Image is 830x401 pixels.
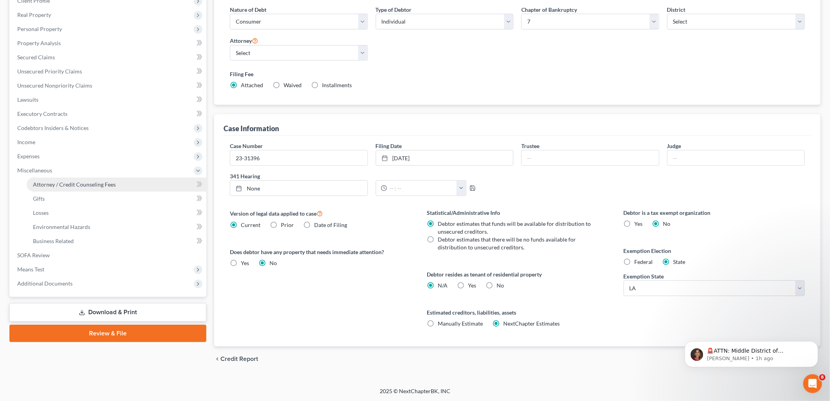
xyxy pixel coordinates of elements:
[17,125,89,131] span: Codebtors Insiders & Notices
[226,172,517,180] label: 341 Hearing
[17,266,44,273] span: Means Test
[17,11,51,18] span: Real Property
[11,64,206,79] a: Unsecured Priority Claims
[11,50,206,64] a: Secured Claims
[241,82,263,88] span: Attached
[427,270,608,278] label: Debtor resides as tenant of residential property
[284,82,302,88] span: Waived
[33,195,45,202] span: Gifts
[667,5,686,14] label: District
[224,124,279,133] div: Case Information
[269,260,277,266] span: No
[241,260,249,266] span: Yes
[376,5,412,14] label: Type of Debtor
[230,150,368,165] input: Enter case number...
[27,178,206,192] a: Attorney / Credit Counseling Fees
[9,325,206,342] a: Review & File
[27,234,206,248] a: Business Related
[17,252,50,258] span: SOFA Review
[230,36,258,45] label: Attorney
[17,139,35,145] span: Income
[27,220,206,234] a: Environmental Hazards
[322,82,352,88] span: Installments
[387,181,457,196] input: -- : --
[33,209,49,216] span: Losses
[11,36,206,50] a: Property Analysis
[663,220,671,227] span: No
[803,374,822,393] iframe: Intercom live chat
[17,54,55,60] span: Secured Claims
[230,70,805,78] label: Filing Fee
[427,308,608,317] label: Estimated creditors, liabilities, assets
[11,248,206,262] a: SOFA Review
[668,150,805,165] input: --
[11,93,206,107] a: Lawsuits
[17,82,92,89] span: Unsecured Nonpriority Claims
[438,220,591,235] span: Debtor estimates that funds will be available for distribution to unsecured creditors.
[314,222,347,228] span: Date of Filing
[214,356,220,362] i: chevron_left
[522,150,659,165] input: --
[635,220,643,227] span: Yes
[673,325,830,380] iframe: Intercom notifications message
[11,107,206,121] a: Executory Contracts
[521,5,577,14] label: Chapter of Bankruptcy
[9,303,206,322] a: Download & Print
[497,282,504,289] span: No
[17,96,38,103] span: Lawsuits
[220,356,258,362] span: Credit Report
[624,272,664,280] label: Exemption State
[624,247,805,255] label: Exemption Election
[503,320,560,327] span: NextChapter Estimates
[438,282,448,289] span: N/A
[230,5,266,14] label: Nature of Debt
[17,280,73,287] span: Additional Documents
[241,222,260,228] span: Current
[281,222,294,228] span: Prior
[521,142,539,150] label: Trustee
[214,356,258,362] button: chevron_left Credit Report
[230,181,368,196] a: None
[376,142,402,150] label: Filing Date
[230,142,263,150] label: Case Number
[17,110,67,117] span: Executory Contracts
[11,79,206,93] a: Unsecured Nonpriority Claims
[624,209,805,217] label: Debtor is a tax exempt organization
[819,374,826,381] span: 8
[27,206,206,220] a: Losses
[17,40,61,46] span: Property Analysis
[33,238,74,244] span: Business Related
[468,282,476,289] span: Yes
[33,181,116,188] span: Attorney / Credit Counseling Fees
[33,223,90,230] span: Environmental Hazards
[230,248,411,256] label: Does debtor have any property that needs immediate attention?
[230,209,411,218] label: Version of legal data applied to case
[17,167,52,174] span: Miscellaneous
[438,236,576,251] span: Debtor estimates that there will be no funds available for distribution to unsecured creditors.
[673,258,686,265] span: State
[427,209,608,217] label: Statistical/Administrative Info
[17,68,82,75] span: Unsecured Priority Claims
[17,153,40,159] span: Expenses
[438,320,483,327] span: Manually Estimate
[376,150,513,165] a: [DATE]
[27,192,206,206] a: Gifts
[635,258,653,265] span: Federal
[667,142,681,150] label: Judge
[17,26,62,32] span: Personal Property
